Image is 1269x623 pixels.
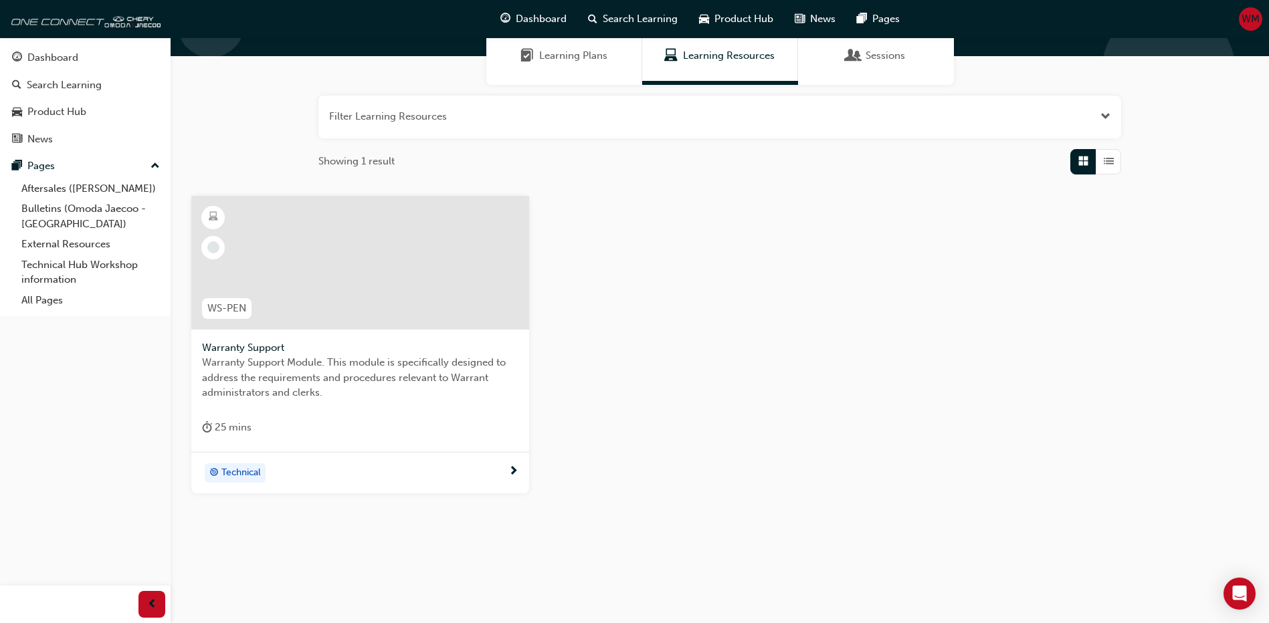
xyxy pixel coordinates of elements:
[683,48,775,64] span: Learning Resources
[147,596,157,613] span: prev-icon
[664,48,678,64] span: Learning Resources
[688,5,784,33] a: car-iconProduct Hub
[795,11,805,27] span: news-icon
[642,27,798,85] a: Learning ResourcesLearning Resources
[12,160,22,172] span: pages-icon
[16,255,165,290] a: Technical Hub Workshop information
[5,43,165,154] button: DashboardSearch LearningProduct HubNews
[16,178,165,199] a: Aftersales ([PERSON_NAME])
[202,355,518,400] span: Warranty Support Module. This module is specifically designed to address the requirements and pro...
[207,241,219,253] span: learningRecordVerb_NONE-icon
[872,11,900,27] span: Pages
[209,209,218,226] span: learningResourceType_ELEARNING-icon
[7,5,161,32] img: oneconnect
[539,48,607,64] span: Learning Plans
[27,132,53,147] div: News
[27,104,86,120] div: Product Hub
[5,45,165,70] a: Dashboard
[5,154,165,178] button: Pages
[27,78,102,93] div: Search Learning
[16,199,165,234] a: Bulletins (Omoda Jaecoo - [GEOGRAPHIC_DATA])
[12,134,22,146] span: news-icon
[810,11,836,27] span: News
[847,48,860,64] span: Sessions
[500,11,510,27] span: guage-icon
[221,465,261,481] span: Technical
[12,52,22,64] span: guage-icon
[12,106,22,118] span: car-icon
[1224,578,1256,610] div: Open Intercom Messenger
[1104,154,1114,169] span: List
[490,5,577,33] a: guage-iconDashboard
[699,11,709,27] span: car-icon
[486,27,642,85] a: Learning PlansLearning Plans
[784,5,846,33] a: news-iconNews
[191,196,529,494] a: WS-PENWarranty SupportWarranty Support Module. This module is specifically designed to address th...
[588,11,597,27] span: search-icon
[16,234,165,255] a: External Resources
[151,158,160,175] span: up-icon
[714,11,773,27] span: Product Hub
[202,419,252,436] div: 25 mins
[603,11,678,27] span: Search Learning
[202,340,518,356] span: Warranty Support
[202,419,212,436] span: duration-icon
[577,5,688,33] a: search-iconSearch Learning
[798,27,954,85] a: SessionsSessions
[1100,109,1110,124] button: Open the filter
[27,50,78,66] div: Dashboard
[16,290,165,311] a: All Pages
[27,158,55,174] div: Pages
[1242,11,1260,27] span: WM
[5,100,165,124] a: Product Hub
[5,73,165,98] a: Search Learning
[5,127,165,152] a: News
[516,11,567,27] span: Dashboard
[508,466,518,478] span: next-icon
[12,80,21,92] span: search-icon
[846,5,910,33] a: pages-iconPages
[207,301,246,316] span: WS-PEN
[318,154,395,169] span: Showing 1 result
[520,48,534,64] span: Learning Plans
[1078,154,1088,169] span: Grid
[1239,7,1262,31] button: WM
[857,11,867,27] span: pages-icon
[866,48,905,64] span: Sessions
[209,465,219,482] span: target-icon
